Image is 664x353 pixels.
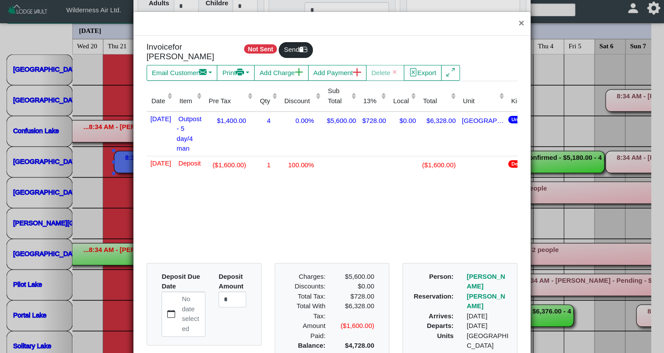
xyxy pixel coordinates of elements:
div: Total Tax: [283,292,332,302]
svg: envelope fill [199,68,207,76]
div: Unit [463,96,497,106]
h5: Invoice [147,42,230,62]
button: file excelExport [404,65,442,81]
svg: plus lg [353,68,361,76]
span: for [PERSON_NAME] [147,42,214,61]
button: Printprinter fill [217,65,255,81]
div: $0.00 [391,114,416,126]
span: [DATE] [149,113,171,122]
b: Deposit Due Date [162,273,200,290]
label: No date selected [180,292,205,336]
div: 100.00% [281,158,320,170]
b: Units [437,332,454,339]
a: [PERSON_NAME] [467,273,505,290]
div: Discount [284,96,314,106]
div: $728.00 [360,114,386,126]
span: Not Sent [244,44,277,54]
b: Arrives: [429,312,454,320]
b: Person: [429,273,454,280]
div: Item [179,96,194,106]
div: 1 [257,158,277,170]
svg: file excel [409,68,417,76]
div: Total [423,96,449,106]
div: Date [151,96,165,106]
div: 13% [363,96,379,106]
button: arrows angle expand [441,65,460,81]
div: Amount Paid: [283,321,332,341]
div: [DATE] [460,311,515,321]
span: Outpost - 5 day/4 man [177,113,202,152]
button: Close [512,12,531,35]
svg: calendar [167,310,176,318]
span: $5,600.00 [345,273,374,280]
div: $1,400.00 [206,114,253,126]
div: Total With Tax: [283,301,332,321]
div: Sub Total [328,86,349,106]
div: [DATE] [460,321,515,331]
div: Charges: [283,272,332,282]
b: Balance: [298,342,326,349]
svg: mailbox2 [299,45,308,54]
div: Local [393,96,409,106]
button: calendar [162,292,180,336]
div: ($1,600.00) [332,321,380,341]
b: $4,728.00 [345,342,374,349]
button: Add Chargeplus lg [254,65,308,81]
a: [PERSON_NAME] [467,292,505,310]
div: $0.00 [332,281,380,292]
span: [DATE] [149,158,171,167]
svg: printer fill [236,68,244,76]
div: $6,328.00 [332,301,380,321]
b: Deposit Amount [219,273,244,290]
div: [GEOGRAPHIC_DATA] [460,331,515,351]
div: 4 [257,114,277,126]
div: 0.00% [281,114,320,126]
button: Sendmailbox2 [279,42,313,58]
svg: plus lg [295,68,303,76]
div: Qty [260,96,270,106]
svg: arrows angle expand [446,68,455,76]
button: Email Customerenvelope fill [147,65,218,81]
b: Departs: [427,322,454,329]
div: Discounts: [283,281,332,292]
div: $5,600.00 [325,114,356,126]
span: Deposit [177,158,201,167]
div: $728.00 [338,292,374,302]
b: Reservation: [414,292,454,300]
div: $6,328.00 [420,114,456,126]
div: [GEOGRAPHIC_DATA] [460,114,504,126]
div: ($1,600.00) [206,158,253,170]
div: ($1,600.00) [420,158,456,170]
button: Add Paymentplus lg [308,65,366,81]
div: Kind [511,96,528,106]
div: Pre Tax [208,96,245,106]
button: Deletex [366,65,404,81]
